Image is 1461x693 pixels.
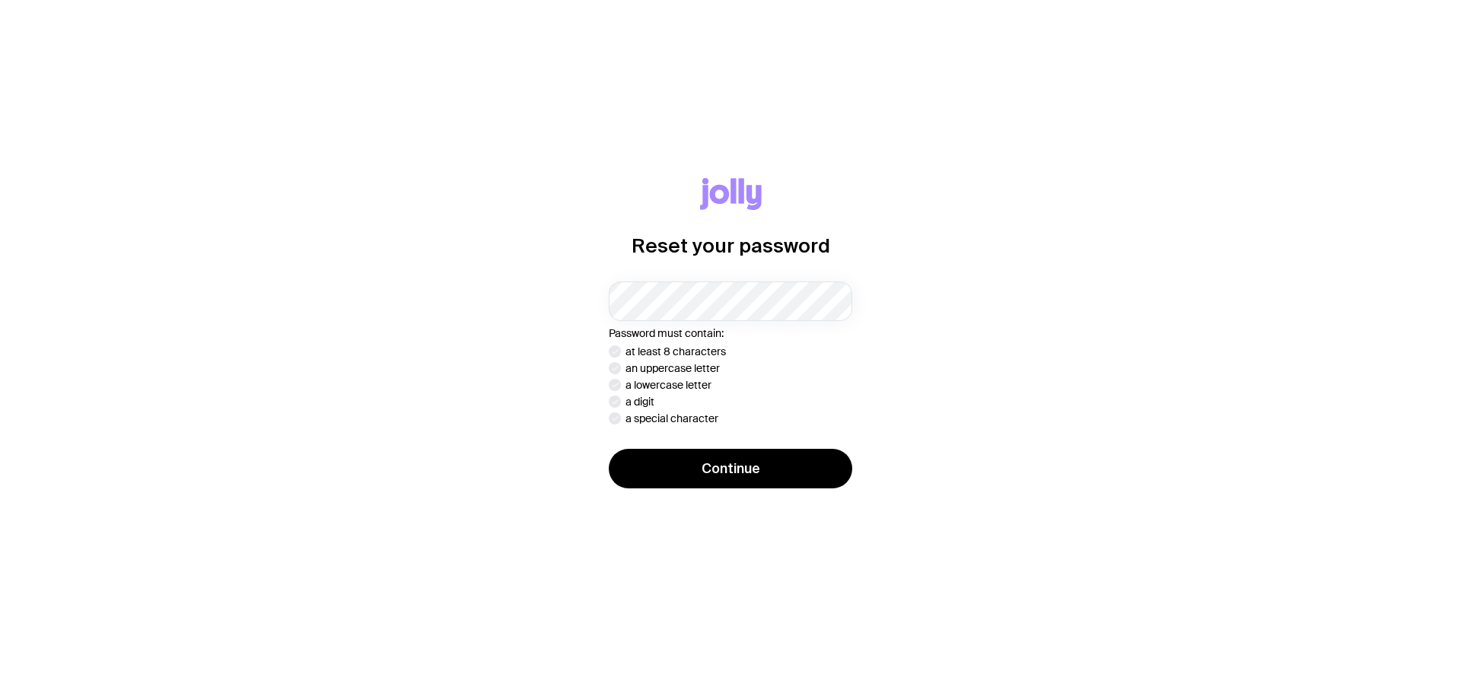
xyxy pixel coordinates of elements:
p: Password must contain: [609,327,852,339]
p: a special character [625,412,718,424]
button: Continue [609,449,852,488]
span: Continue [702,459,760,478]
p: at least 8 characters [625,345,726,358]
h1: Reset your password [632,234,830,257]
p: a digit [625,396,654,408]
p: an uppercase letter [625,362,720,374]
p: a lowercase letter [625,379,711,391]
